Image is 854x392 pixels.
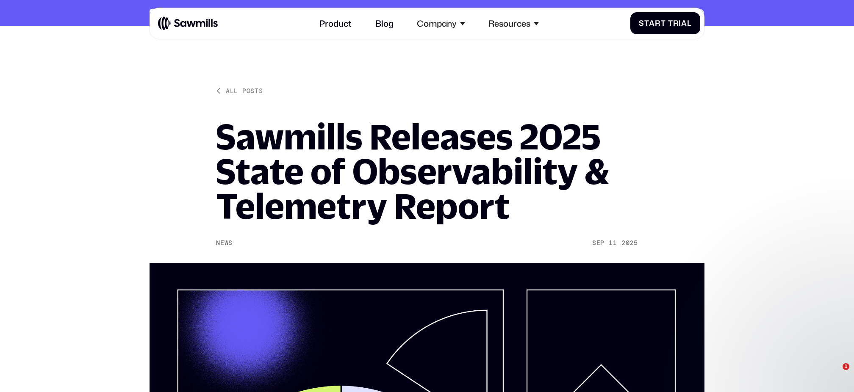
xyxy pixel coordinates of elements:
[488,18,530,28] div: Resources
[216,86,263,95] a: All posts
[621,239,638,247] div: 2025
[661,19,666,28] span: t
[649,19,655,28] span: a
[644,19,649,28] span: t
[673,19,679,28] span: r
[630,12,701,34] a: StartTrial
[679,19,681,28] span: i
[825,363,846,384] iframe: Intercom live chat
[609,239,617,247] div: 11
[369,12,400,35] a: Blog
[313,12,358,35] a: Product
[639,19,644,28] span: S
[668,19,673,28] span: T
[216,119,638,223] h1: Sawmills Releases 2025 State of Observability & Telemetry Report
[417,18,457,28] div: Company
[592,239,604,247] div: Sep
[226,86,263,95] div: All posts
[843,363,849,370] span: 1
[655,19,661,28] span: r
[482,12,545,35] div: Resources
[216,239,233,247] div: News
[410,12,471,35] div: Company
[681,19,687,28] span: a
[687,19,692,28] span: l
